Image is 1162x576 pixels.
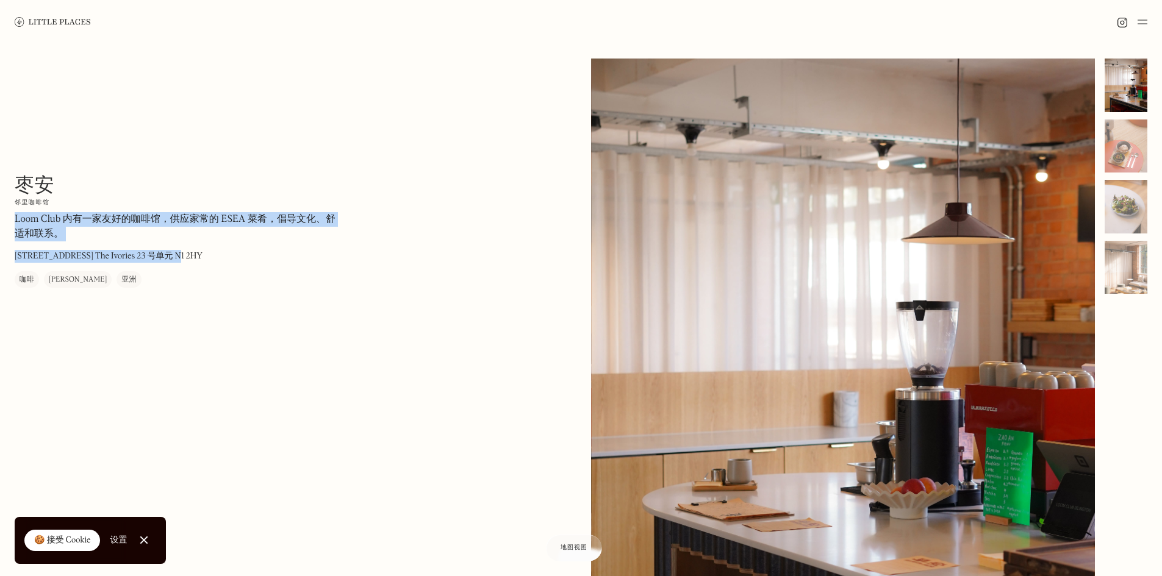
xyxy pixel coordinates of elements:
font: [STREET_ADDRESS] The Ivories 23 号单元 N1 2HY [15,252,203,260]
a: 🍪 接受 Cookie [24,530,100,552]
a: 设置 [110,527,127,554]
font: Loom Club 内有一家友好的咖啡馆，供应家常的 ESEA 菜肴，倡导文化、舒适和联系。 [15,215,335,239]
font: 咖啡 [20,276,34,283]
font: 设置 [110,536,127,544]
font: [PERSON_NAME] [49,276,107,283]
a: 地图视图 [546,535,602,561]
font: 邻里咖啡馆 [15,200,50,206]
font: 亚洲 [121,276,136,283]
font: 枣安 [15,172,54,197]
font: 地图视图 [561,544,587,551]
font: 🍪 接受 Cookie [34,536,90,544]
